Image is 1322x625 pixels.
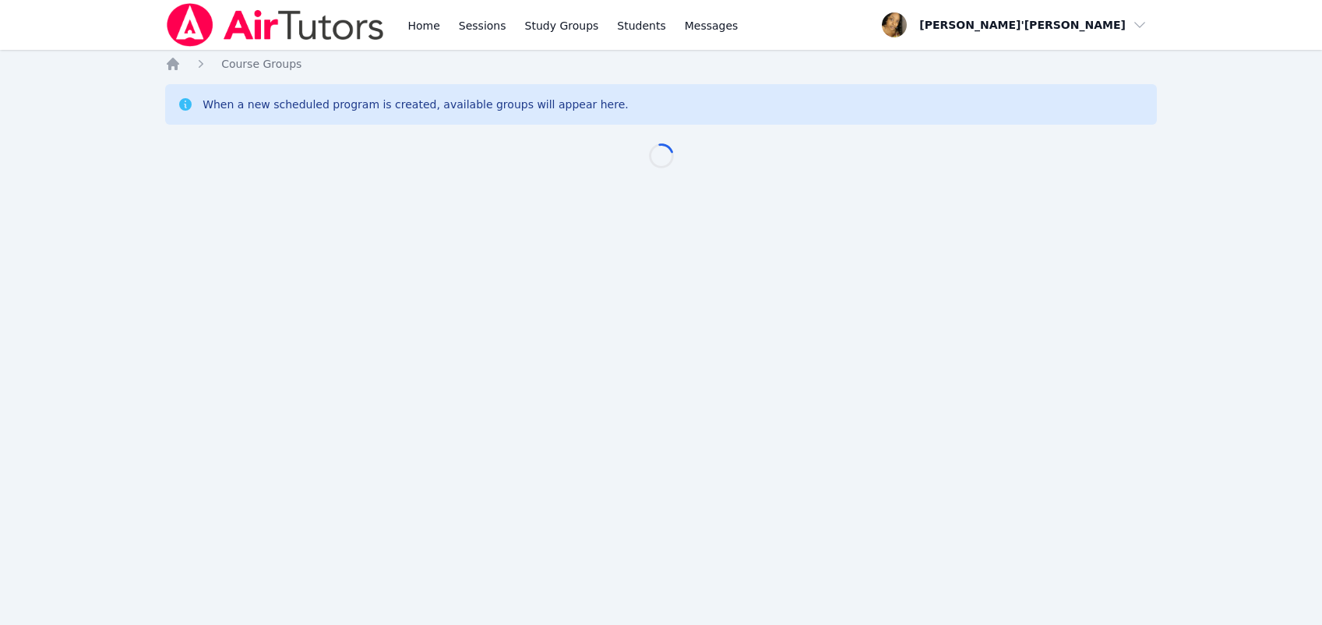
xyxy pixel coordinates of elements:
[165,56,1157,72] nav: Breadcrumb
[685,18,739,34] span: Messages
[165,3,386,47] img: Air Tutors
[221,56,301,72] a: Course Groups
[221,58,301,70] span: Course Groups
[203,97,629,112] div: When a new scheduled program is created, available groups will appear here.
